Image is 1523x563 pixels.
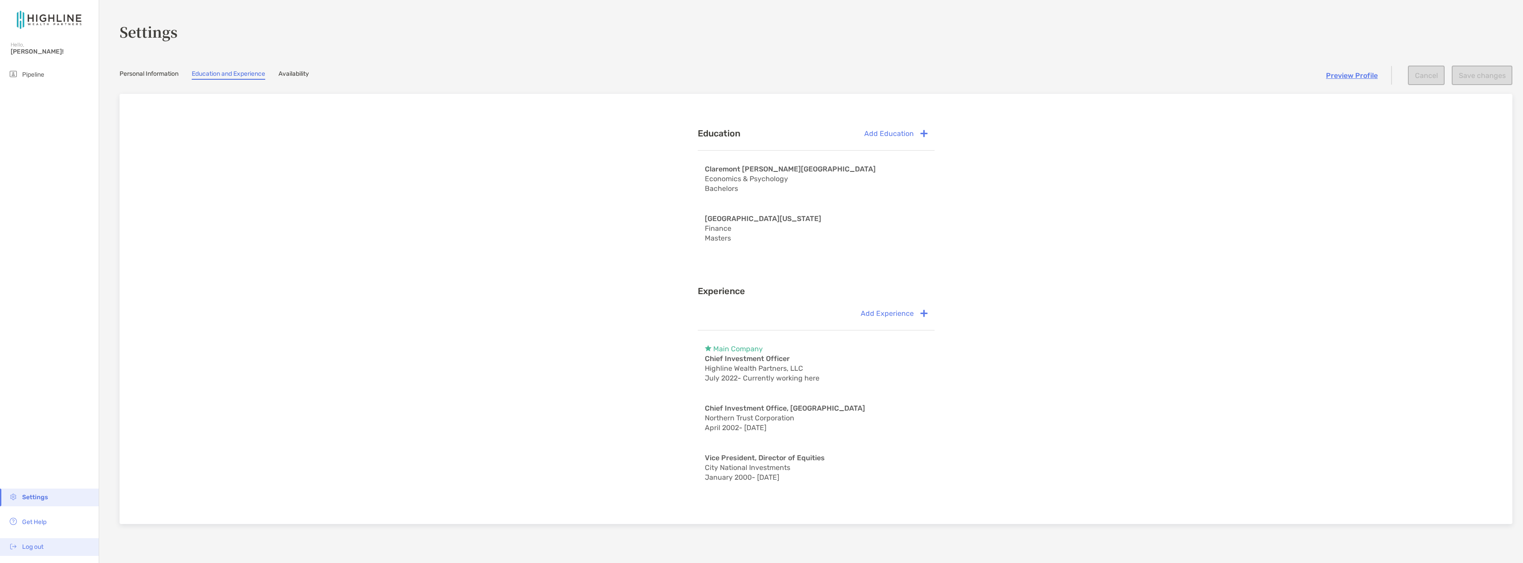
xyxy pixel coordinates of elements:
[192,70,265,80] a: Education and Experience
[705,454,825,462] h4: Vice President, Director of Equities
[705,464,825,471] p: City National Investments
[705,215,821,222] h4: [GEOGRAPHIC_DATA][US_STATE]
[705,345,711,351] img: Main Company
[8,516,19,527] img: get-help icon
[705,365,819,372] p: Highline Wealth Partners, LLC
[858,124,935,143] button: Add Education
[11,48,93,55] span: [PERSON_NAME]!
[8,491,19,502] img: settings icon
[22,518,46,526] span: Get Help
[22,543,43,551] span: Log out
[854,303,935,323] button: Add Experience
[705,345,928,353] p: Main Company
[698,286,745,296] h3: Experience
[705,414,865,422] p: Northern Trust Corporation
[705,424,865,431] p: April 2002 - [DATE]
[705,355,819,362] h4: Chief Investment Officer
[120,70,178,80] a: Personal Information
[22,71,44,78] span: Pipeline
[920,130,928,137] img: button icon
[705,165,876,173] h4: Claremont [PERSON_NAME][GEOGRAPHIC_DATA]
[278,70,309,80] a: Availability
[120,21,1512,42] h3: Settings
[22,493,48,501] span: Settings
[705,404,865,412] h4: Chief Investment Office, [GEOGRAPHIC_DATA]
[705,474,825,481] p: January 2000 - [DATE]
[1326,71,1378,80] a: Preview Profile
[705,185,876,192] p: Bachelors
[705,234,821,242] p: Masters
[698,128,740,139] h3: Education
[705,175,876,182] p: Economics & Psychology
[920,310,928,317] img: button icon
[8,541,19,551] img: logout icon
[8,69,19,79] img: pipeline icon
[705,225,821,232] p: Finance
[705,374,819,382] p: July 2022 - Currently working here
[11,4,88,35] img: Zoe Logo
